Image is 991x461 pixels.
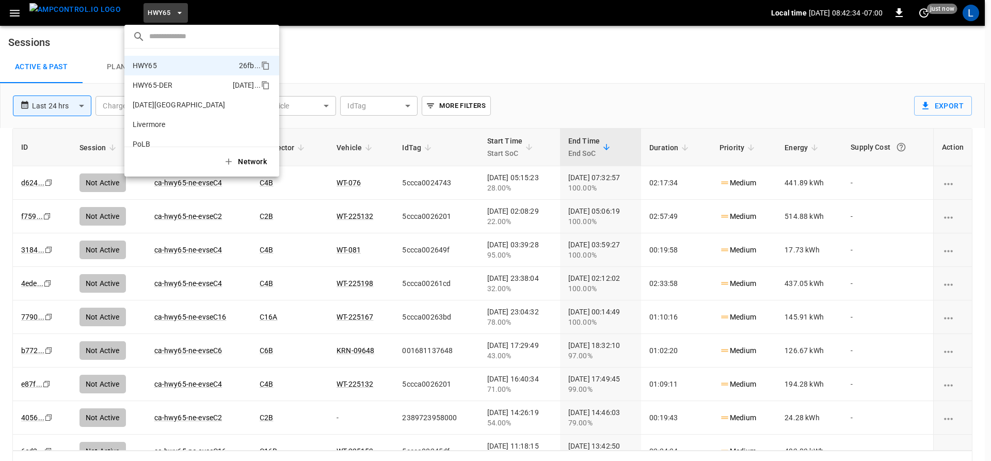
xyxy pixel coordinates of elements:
div: copy [260,79,271,91]
p: HWY65 [133,60,235,71]
p: [DATE][GEOGRAPHIC_DATA] [133,100,234,110]
div: copy [260,59,271,72]
p: Livermore [133,119,235,130]
button: Network [217,151,275,172]
p: HWY65-DER [133,80,229,90]
p: PoLB [133,139,233,149]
